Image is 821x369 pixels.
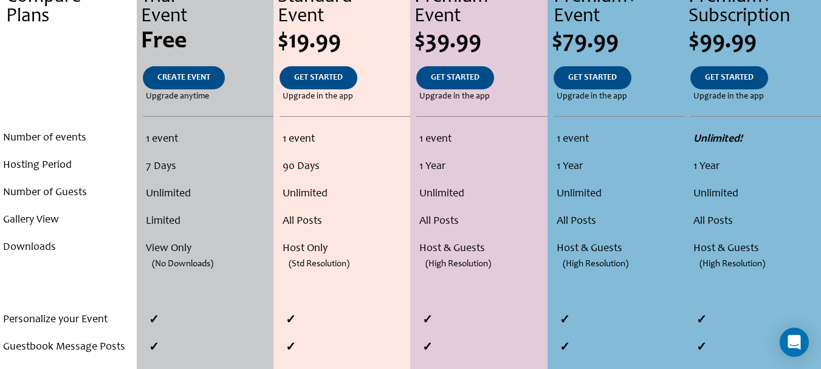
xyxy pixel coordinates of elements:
li: Limited [146,208,270,235]
span: GET STARTED [568,74,617,82]
span: CREATE EVENT [157,74,210,82]
li: All Posts [283,208,407,235]
li: Host & Guests [693,235,818,263]
span: (High Resolution) [563,250,628,278]
li: 1 Year [693,153,818,181]
li: All Posts [419,208,544,235]
li: Unlimited [557,181,681,208]
span: . [66,30,72,54]
li: Guestbook Message Posts [3,334,134,361]
div: Open Intercom Messenger [780,328,809,357]
li: Host & Guests [419,235,544,263]
a: GET STARTED [280,66,357,89]
div: $19.99 [278,30,410,54]
span: Upgrade in the app [283,89,353,104]
li: Number of Guests [3,179,134,207]
a: GET STARTED [554,66,631,89]
a: CREATE EVENT [143,66,225,89]
span: Upgrade in the app [557,89,627,104]
span: GET STARTED [431,74,479,82]
li: Unlimited [693,181,818,208]
li: Host & Guests [557,235,681,263]
li: 1 Year [419,153,544,181]
span: (Std Resolution) [289,250,349,278]
li: Hosting Period [3,152,134,179]
span: GET STARTED [294,74,343,82]
span: . [67,74,70,82]
li: 1 Year [557,153,681,181]
div: $79.99 [552,30,684,54]
span: GET STARTED [705,74,754,82]
li: View Only [146,235,270,263]
li: 1 event [283,126,407,153]
li: 90 Days [283,153,407,181]
strong: Unlimited! [693,134,743,145]
li: 1 event [557,126,681,153]
li: Host Only [283,235,407,263]
span: Upgrade in the app [419,89,490,104]
li: All Posts [693,208,818,235]
span: (High Resolution) [425,250,491,278]
li: 1 event [146,126,270,153]
span: Upgrade anytime [146,89,209,104]
li: Number of events [3,125,134,152]
li: Unlimited [283,181,407,208]
li: Unlimited [146,181,270,208]
div: $39.99 [414,30,547,54]
span: (No Downloads) [152,250,213,278]
li: 7 Days [146,153,270,181]
li: Unlimited [419,181,544,208]
li: Downloads [3,234,134,261]
span: . [67,92,70,101]
li: Gallery View [3,207,134,234]
span: (High Resolution) [699,250,765,278]
div: Free [141,30,273,54]
a: GET STARTED [416,66,494,89]
li: Personalize your Event [3,306,134,334]
li: All Posts [557,208,681,235]
li: 1 event [419,126,544,153]
span: Upgrade in the app [693,89,764,104]
div: $99.99 [689,30,821,54]
a: GET STARTED [690,66,768,89]
a: . [53,66,84,89]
